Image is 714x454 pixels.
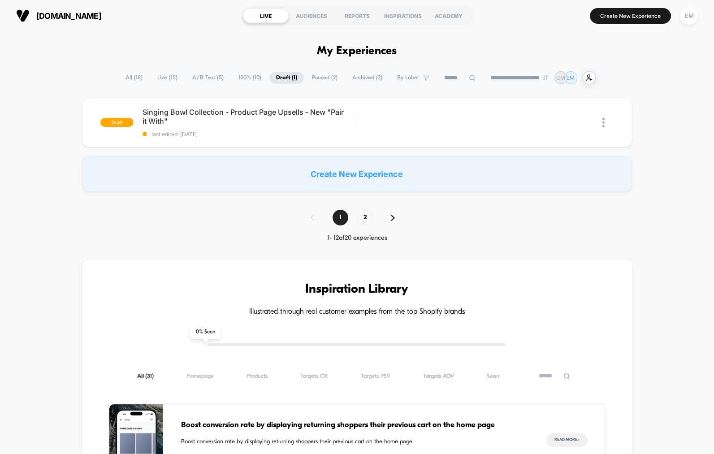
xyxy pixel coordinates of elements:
[487,373,499,380] span: Seen
[100,118,134,127] span: draft
[346,72,389,84] span: Archived ( 2 )
[380,9,426,23] div: INSPIRATIONS
[361,373,390,380] span: Targets PSV
[334,9,380,23] div: REPORTS
[137,373,154,380] span: All
[109,308,605,316] h4: Illustrated through real customer examples from the top Shopify brands
[397,74,419,81] span: By Label
[247,373,268,380] span: Products
[143,108,357,125] span: Singing Bowl Collection - Product Page Upsells - New "Pair it With"
[243,9,289,23] div: LIVE
[289,9,334,23] div: AUDIENCES
[145,373,154,379] span: ( 31 )
[423,373,454,380] span: Targets AOV
[678,7,701,25] button: EM
[186,72,230,84] span: A/B Test ( 5 )
[181,437,528,446] span: Boost conversion rate by displaying returning shoppers their previous cart on the home page
[357,210,373,225] span: 2
[567,74,575,81] p: EM
[269,72,304,84] span: Draft ( 1 )
[232,72,268,84] span: 100% ( 10 )
[556,74,565,81] p: CM
[333,210,348,225] span: 1
[300,373,328,380] span: Targets CR
[190,325,221,339] span: 0 % Seen
[590,8,671,24] button: Create New Experience
[317,45,397,58] h1: My Experiences
[143,131,357,138] span: last edited: [DATE]
[391,215,395,221] img: pagination forward
[13,9,104,23] button: [DOMAIN_NAME]
[680,7,698,25] div: EM
[186,373,214,380] span: Homepage
[305,72,344,84] span: Paused ( 2 )
[302,234,413,242] div: 1 - 12 of 20 experiences
[109,282,605,297] h3: Inspiration Library
[119,72,149,84] span: All ( 18 )
[426,9,472,23] div: ACADEMY
[543,75,548,80] img: end
[546,433,588,447] button: Read More>
[82,156,632,192] div: Create New Experience
[16,9,30,22] img: Visually logo
[181,419,528,431] span: Boost conversion rate by displaying returning shoppers their previous cart on the home page
[151,72,184,84] span: Live ( 15 )
[602,118,605,127] img: close
[36,11,101,21] span: [DOMAIN_NAME]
